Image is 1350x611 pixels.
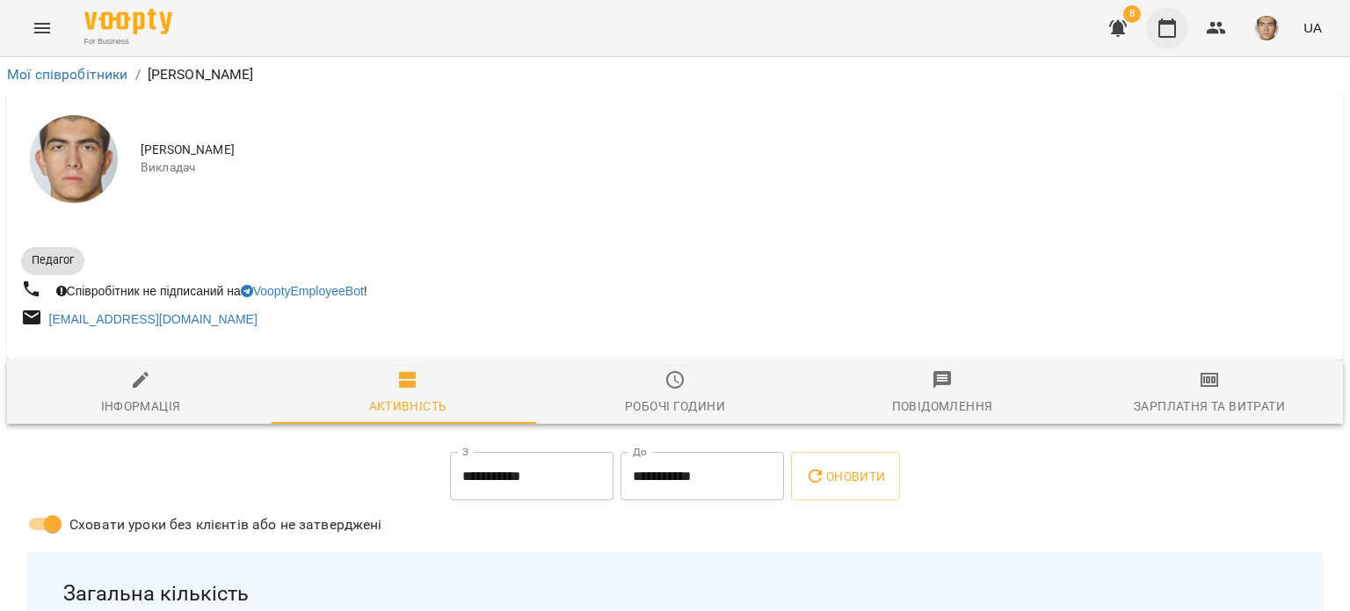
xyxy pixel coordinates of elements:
img: Voopty Logo [84,9,172,34]
span: Викладач [141,159,1329,177]
li: / [135,64,141,85]
span: UA [1303,18,1322,37]
button: Оновити [791,452,899,501]
span: Сховати уроки без клієнтів або не затверджені [69,514,382,535]
div: Співробітник не підписаний на ! [53,279,371,303]
span: Оновити [805,466,885,487]
span: Педагог [21,252,84,268]
a: Мої співробітники [7,66,128,83]
div: Робочі години [625,396,725,417]
button: UA [1296,11,1329,44]
div: Активність [369,396,447,417]
a: [EMAIL_ADDRESS][DOMAIN_NAME] [49,312,258,326]
div: Повідомлення [892,396,993,417]
span: 8 [1123,5,1141,23]
div: Інформація [101,396,181,417]
nav: breadcrumb [7,64,1343,85]
button: Menu [21,7,63,49]
div: Зарплатня та Витрати [1134,396,1285,417]
span: Загальна кількість [63,580,1287,607]
p: [PERSON_NAME] [148,64,254,85]
img: 290265f4fa403245e7fea1740f973bad.jpg [1254,16,1279,40]
span: [PERSON_NAME] [141,142,1329,159]
span: For Business [84,36,172,47]
img: Недайборщ Андрій Сергійович [30,115,118,203]
a: VooptyEmployeeBot [241,284,364,298]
